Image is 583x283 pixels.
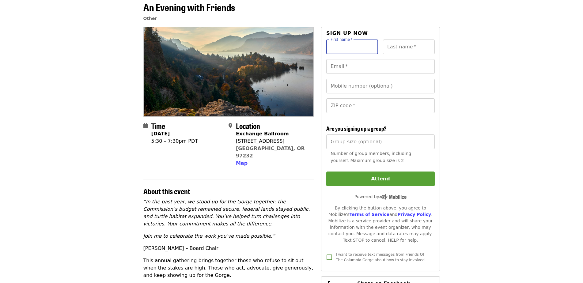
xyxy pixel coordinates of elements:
[326,40,378,54] input: First name
[326,205,434,243] div: By clicking the button above, you agree to Mobilize's and . Mobilize is a service provider and wi...
[326,79,434,93] input: Mobile number (optional)
[151,120,165,131] span: Time
[331,151,411,163] span: Number of group members, including yourself. Maximum group size is 2
[143,233,275,239] em: Join me to celebrate the work you’ve made possible.”
[349,212,389,217] a: Terms of Service
[229,123,232,129] i: map-marker-alt icon
[236,160,248,166] span: Map
[397,212,431,217] a: Privacy Policy
[326,172,434,186] button: Attend
[236,131,289,137] strong: Exchange Ballroom
[336,252,426,262] span: I want to receive text messages from Friends Of The Columbia Gorge about how to stay involved.
[143,186,190,196] span: About this event
[354,194,407,199] span: Powered by
[143,16,157,21] a: Other
[326,30,368,36] span: Sign up now
[331,38,353,41] label: First name
[151,131,170,137] strong: [DATE]
[236,138,309,145] div: [STREET_ADDRESS]
[144,27,314,116] img: An Evening with Friends organized by Friends Of The Columbia Gorge
[143,257,314,279] p: This annual gathering brings together those who refuse to sit out when the stakes are high. Those...
[143,245,314,252] p: [PERSON_NAME] – Board Chair
[326,134,434,149] input: [object Object]
[379,194,407,200] img: Powered by Mobilize
[236,145,305,159] a: [GEOGRAPHIC_DATA], OR 97232
[383,40,435,54] input: Last name
[236,160,248,167] button: Map
[143,123,148,129] i: calendar icon
[326,59,434,74] input: Email
[143,199,310,227] em: “In the past year, we stood up for the Gorge together: the Commission’s budget remained secure, f...
[326,124,387,132] span: Are you signing up a group?
[326,98,434,113] input: ZIP code
[236,120,260,131] span: Location
[151,138,198,145] div: 5:30 – 7:30pm PDT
